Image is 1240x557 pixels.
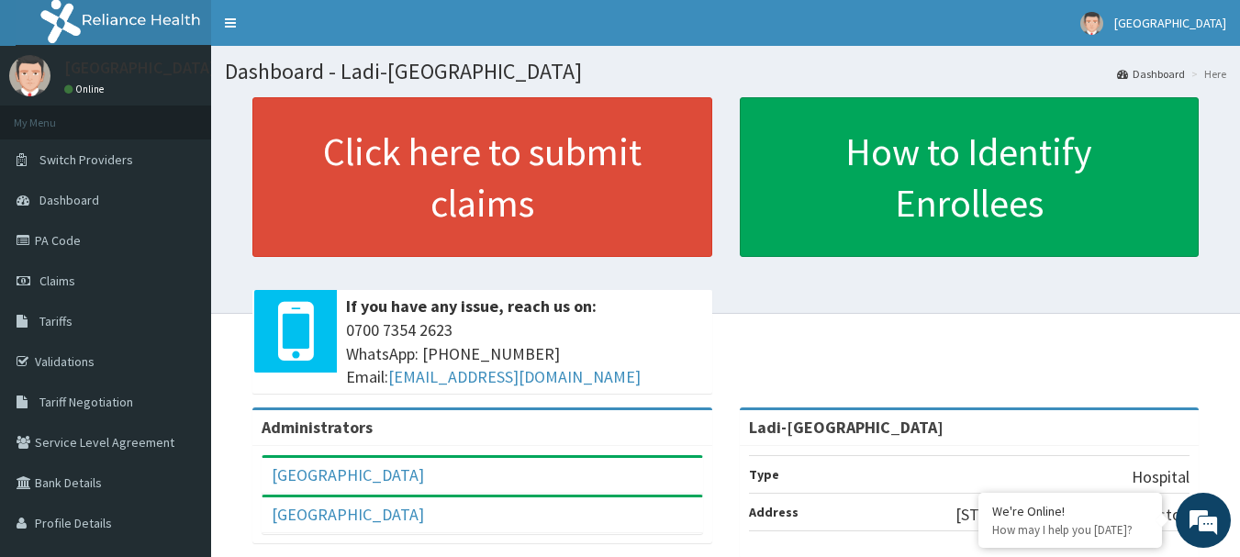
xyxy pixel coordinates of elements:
div: We're Online! [992,503,1148,519]
span: Switch Providers [39,151,133,168]
a: [GEOGRAPHIC_DATA] [272,504,424,525]
a: How to Identify Enrollees [740,97,1200,257]
a: Dashboard [1117,66,1185,82]
strong: Ladi-[GEOGRAPHIC_DATA] [749,417,944,438]
a: [EMAIL_ADDRESS][DOMAIN_NAME] [388,366,641,387]
p: [GEOGRAPHIC_DATA] [64,60,216,76]
a: Online [64,83,108,95]
img: User Image [1080,12,1103,35]
a: [GEOGRAPHIC_DATA] [272,464,424,485]
span: Tariffs [39,313,73,329]
li: Here [1187,66,1226,82]
span: Claims [39,273,75,289]
span: Tariff Negotiation [39,394,133,410]
span: Dashboard [39,192,99,208]
b: Type [749,466,779,483]
h1: Dashboard - Ladi-[GEOGRAPHIC_DATA] [225,60,1226,84]
b: If you have any issue, reach us on: [346,295,597,317]
p: How may I help you today? [992,522,1148,538]
span: 0700 7354 2623 WhatsApp: [PHONE_NUMBER] Email: [346,318,703,389]
p: Hospital [1132,465,1190,489]
span: [GEOGRAPHIC_DATA] [1114,15,1226,31]
b: Administrators [262,417,373,438]
b: Address [749,504,799,520]
a: Click here to submit claims [252,97,712,257]
p: [STREET_ADDRESS]-Lak Busstop [955,503,1190,527]
img: User Image [9,55,50,96]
